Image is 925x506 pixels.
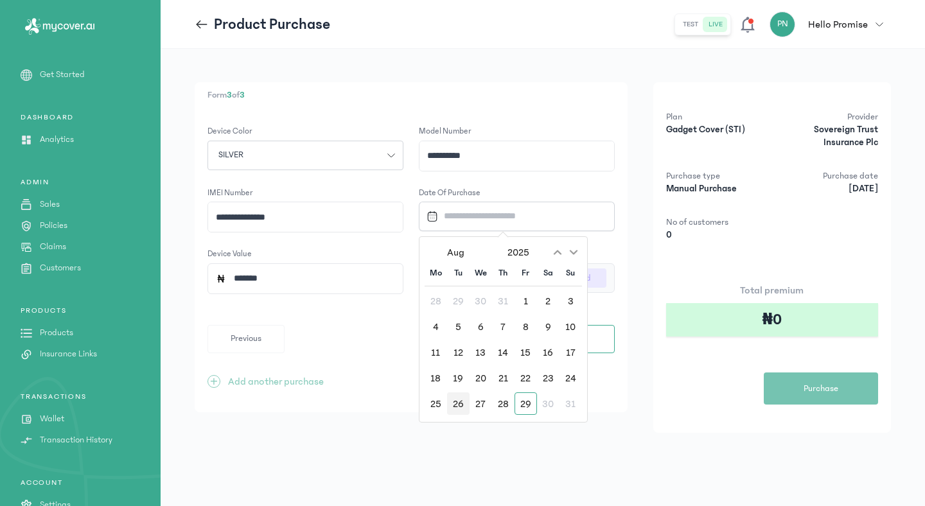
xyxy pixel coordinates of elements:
[425,290,582,415] div: Calendar days
[492,315,515,338] div: 7
[566,241,582,263] button: Next month
[770,12,795,37] div: PN
[470,315,492,338] div: 6
[540,266,556,279] div: Sa
[470,392,492,415] div: 27
[770,12,891,37] button: PNHello Promise
[487,241,550,263] button: Open years overlay
[450,266,466,279] div: Tu
[550,241,566,263] button: Previous month
[240,90,245,100] span: 3
[776,182,878,195] p: [DATE]
[559,341,582,363] div: 17
[537,367,559,389] div: 23
[563,266,579,279] div: Su
[518,266,534,279] div: Fr
[470,341,492,363] div: 13
[776,170,878,182] p: Purchase date
[40,412,64,426] p: Wallet
[214,14,330,35] p: Product Purchase
[666,229,768,241] p: 0
[211,148,251,162] span: SILVER
[804,382,838,396] span: Purchase
[537,290,559,312] div: 2
[666,182,768,195] p: Manual Purchase
[447,392,470,415] div: 26
[231,332,261,345] span: Previous
[515,315,537,338] div: 8
[515,341,537,363] div: 15
[808,17,868,32] p: Hello Promise
[40,433,112,447] p: Transaction History
[473,266,489,279] div: We
[492,290,515,312] div: 31
[207,375,220,388] span: +
[40,326,73,340] p: Products
[425,315,447,338] div: 4
[666,123,768,136] p: Gadget Cover (STI)
[666,283,878,298] p: Total premium
[470,290,492,312] div: 30
[447,367,470,389] div: 19
[537,392,559,415] div: 30
[207,125,252,138] label: Device Color
[40,68,85,82] p: Get Started
[678,17,703,32] button: test
[666,303,878,336] div: ₦0
[666,216,768,229] p: No of customers
[40,219,67,232] p: Policies
[228,374,324,389] p: Add another purchase
[207,187,252,200] label: IMEI number
[447,315,470,338] div: 5
[40,240,66,254] p: Claims
[537,315,559,338] div: 9
[515,392,537,415] div: 29
[492,392,515,415] div: 28
[515,290,537,312] div: 1
[425,341,447,363] div: 11
[764,372,878,405] button: Purchase
[425,367,447,389] div: 18
[419,187,615,200] label: Date of Purchase
[470,367,492,389] div: 20
[207,325,285,353] button: Previous
[537,341,559,363] div: 16
[515,367,537,389] div: 22
[492,341,515,363] div: 14
[776,123,878,149] p: Sovereign Trust Insurance Plc
[492,367,515,389] div: 21
[40,261,81,275] p: Customers
[703,17,728,32] button: live
[40,347,97,361] p: Insurance Links
[666,170,768,182] p: Purchase type
[207,248,252,261] label: Device Value
[776,110,878,123] p: Provider
[559,290,582,312] div: 3
[40,133,74,146] p: Analytics
[425,392,447,415] div: 25
[227,90,232,100] span: 3
[447,341,470,363] div: 12
[666,110,768,123] p: Plan
[559,315,582,338] div: 10
[207,89,615,102] p: Form of
[421,202,602,230] input: Datepicker input
[425,290,447,312] div: 28
[428,266,444,279] div: Mo
[207,141,403,170] button: SILVER
[495,266,511,279] div: Th
[559,392,582,415] div: 31
[425,241,488,263] button: Open months overlay
[559,367,582,389] div: 24
[419,125,471,138] label: Model Number
[40,198,60,211] p: Sales
[447,290,470,312] div: 29
[207,374,324,389] button: +Add another purchase
[425,263,582,415] div: Calendar wrapper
